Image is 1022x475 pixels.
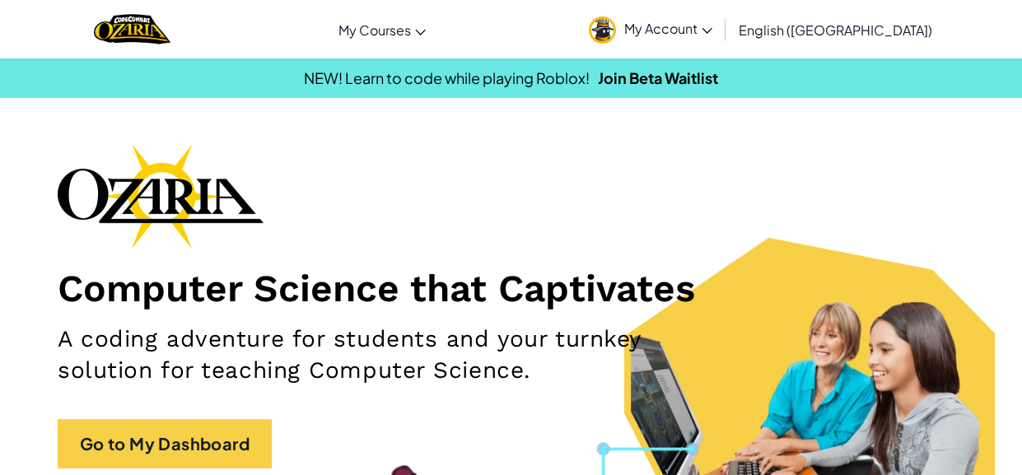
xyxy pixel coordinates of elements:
[58,324,665,386] h2: A coding adventure for students and your turnkey solution for teaching Computer Science.
[624,20,712,37] span: My Account
[58,143,264,249] img: Ozaria branding logo
[739,21,932,39] span: English ([GEOGRAPHIC_DATA])
[598,68,718,87] a: Join Beta Waitlist
[94,12,170,46] img: Home
[58,419,272,468] a: Go to My Dashboard
[338,21,411,39] span: My Courses
[58,265,964,311] h1: Computer Science that Captivates
[94,12,170,46] a: Ozaria by CodeCombat logo
[730,7,940,52] a: English ([GEOGRAPHIC_DATA])
[589,16,616,44] img: avatar
[304,68,590,87] span: NEW! Learn to code while playing Roblox!
[581,3,721,55] a: My Account
[330,7,434,52] a: My Courses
